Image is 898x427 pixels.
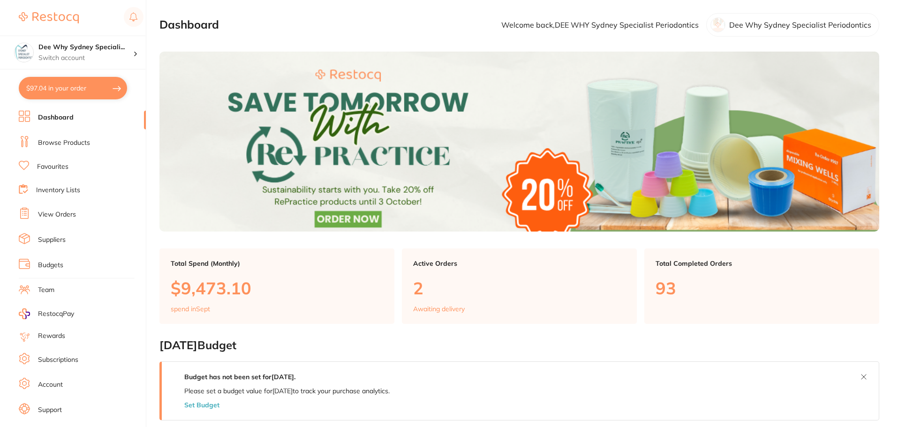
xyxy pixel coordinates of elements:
p: Awaiting delivery [413,305,465,313]
a: RestocqPay [19,308,74,319]
a: View Orders [38,210,76,219]
a: Support [38,405,62,415]
h4: Dee Why Sydney Specialist Periodontics [38,43,133,52]
img: Dashboard [159,52,879,232]
a: Subscriptions [38,355,78,365]
p: Total Completed Orders [656,260,868,267]
p: 2 [413,278,626,298]
p: Total Spend (Monthly) [171,260,383,267]
a: Active Orders2Awaiting delivery [402,248,637,324]
a: Favourites [37,162,68,172]
a: Total Spend (Monthly)$9,473.10spend inSept [159,248,394,324]
a: Account [38,380,63,390]
p: Dee Why Sydney Specialist Periodontics [729,21,871,29]
strong: Budget has not been set for [DATE] . [184,373,295,381]
a: Restocq Logo [19,7,79,29]
img: RestocqPay [19,308,30,319]
button: Set Budget [184,401,219,409]
a: Budgets [38,261,63,270]
button: $97.04 in your order [19,77,127,99]
a: Browse Products [38,138,90,148]
a: Suppliers [38,235,66,245]
a: Dashboard [38,113,74,122]
img: Restocq Logo [19,12,79,23]
p: Welcome back, DEE WHY Sydney Specialist Periodontics [501,21,699,29]
a: Inventory Lists [36,186,80,195]
p: Switch account [38,53,133,63]
p: Active Orders [413,260,626,267]
p: 93 [656,278,868,298]
span: RestocqPay [38,309,74,319]
p: Please set a budget value for [DATE] to track your purchase analytics. [184,387,390,395]
p: $9,473.10 [171,278,383,298]
a: Rewards [38,331,65,341]
a: Team [38,285,54,295]
h2: [DATE] Budget [159,339,879,352]
h2: Dashboard [159,18,219,31]
p: spend in Sept [171,305,210,313]
img: Dee Why Sydney Specialist Periodontics [15,43,33,62]
a: Total Completed Orders93 [644,248,879,324]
